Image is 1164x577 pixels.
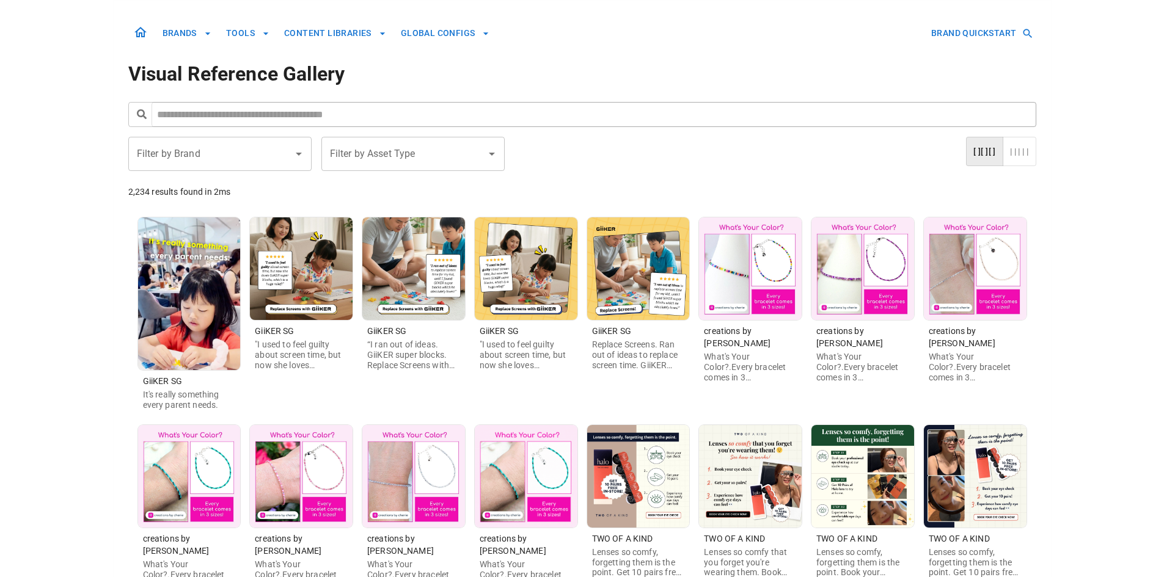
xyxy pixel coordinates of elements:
button: BRAND QUICKSTART [926,22,1036,45]
span: TWO OF A KIND [592,534,653,543]
button: Open [290,145,307,162]
div: layout toggle [966,137,1036,167]
img: Image [138,217,241,370]
img: Image [811,425,914,528]
span: TWO OF A KIND [704,534,765,543]
img: Image [475,425,577,528]
span: Replace Screens. Ran out of ideas to replace screen time. GiiKER super blocks. Absolutely loves. [592,339,678,390]
span: creations by [PERSON_NAME] [929,326,995,348]
h1: Visual Reference Gallery [128,59,1036,89]
button: masonry layout [1003,137,1036,167]
span: GiiKER SG [367,326,406,336]
img: Image [587,425,690,528]
span: TWO OF A KIND [816,534,877,543]
img: Image [475,217,577,320]
span: What's Your Color?.Every bracelet comes in 3 sizes!.creations by [PERSON_NAME]. [816,352,898,402]
img: Image [587,217,690,320]
span: 2,234 results found in 2ms [128,187,231,197]
span: What's Your Color?.Every bracelet comes in 3 sizes!.creations by [PERSON_NAME]. [704,352,786,402]
img: Image [250,425,353,528]
button: Open [483,145,500,162]
button: GLOBAL CONFIGS [396,22,495,45]
span: “I ran out of ideas. GiiKER super blocks. Replace Screens with GiiKER.” [367,339,455,380]
span: "I used to feel guilty about screen time, but now she loves [PERSON_NAME] super blocks, which is ... [255,339,346,411]
button: TOOLS [221,22,274,45]
img: Image [362,217,465,320]
span: creations by [PERSON_NAME] [480,534,546,556]
span: creations by [PERSON_NAME] [255,534,321,556]
span: creations by [PERSON_NAME] [367,534,434,556]
span: creations by [PERSON_NAME] [816,326,883,348]
span: GiiKER SG [480,326,519,336]
span: GiiKER SG [592,326,631,336]
img: Image [250,217,353,320]
img: Image [699,425,802,528]
img: Image [699,217,802,320]
span: creations by [PERSON_NAME] [143,534,210,556]
img: Image [138,425,241,528]
span: GiiKER SG [143,376,182,386]
span: GiiKER SG [255,326,294,336]
span: What's Your Color?.Every bracelet comes in 3 sizes!.creations by [PERSON_NAME]. [929,352,1011,402]
img: Image [811,217,914,320]
img: Image [362,425,465,528]
button: CONTENT LIBRARIES [279,22,391,45]
span: creations by [PERSON_NAME] [704,326,771,348]
img: Image [924,425,1027,528]
button: card layout [966,137,1003,167]
span: TWO OF A KIND [929,534,990,543]
button: BRANDS [158,22,216,45]
span: "I used to feel guilty about screen time, but now she loves [PERSON_NAME] super blocks, which is ... [480,339,571,411]
img: Image [924,217,1027,320]
span: It's really something every parent needs. [143,390,219,410]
